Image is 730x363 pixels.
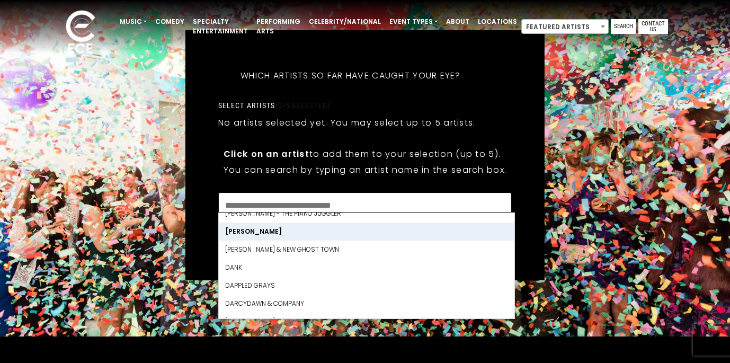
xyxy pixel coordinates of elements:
[442,13,474,31] a: About
[224,163,506,176] p: You can search by typing an artist name in the search box.
[522,20,608,34] span: Featured Artists
[219,241,514,259] li: [PERSON_NAME] & New Ghost Town
[275,101,331,110] span: (0/5 selected)
[385,13,442,31] a: Event Types
[305,13,385,31] a: Celebrity/National
[151,13,189,31] a: Comedy
[218,116,476,129] p: No artists selected yet. You may select up to 5 artists.
[521,19,609,34] span: Featured Artists
[115,13,151,31] a: Music
[218,101,330,110] label: Select artists
[611,19,636,34] a: Search
[219,259,514,277] li: Dank
[219,205,514,223] li: [PERSON_NAME] - The Piano Juggler
[219,277,514,295] li: Dappled Grays
[219,223,514,241] li: [PERSON_NAME]
[219,313,514,331] li: [PERSON_NAME]
[218,57,483,95] h5: Which artists so far have caught your eye?
[225,199,505,209] textarea: Search
[224,148,309,160] strong: Click on an artist
[54,7,107,59] img: ece_new_logo_whitev2-1.png
[474,13,521,31] a: Locations
[219,295,514,313] li: DarcyDawn & Company
[638,19,668,34] a: Contact Us
[252,13,305,40] a: Performing Arts
[189,13,252,40] a: Specialty Entertainment
[224,147,506,161] p: to add them to your selection (up to 5).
